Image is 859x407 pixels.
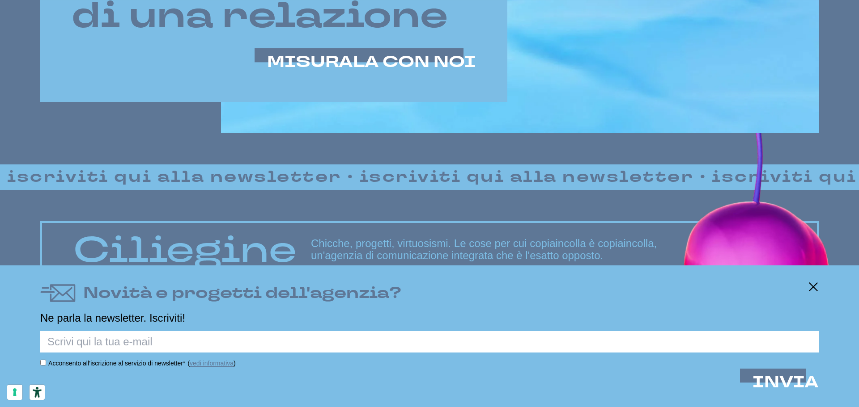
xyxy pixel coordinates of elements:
[48,360,185,367] label: Acconsento all’iscrizione al servizio di newsletter*
[311,238,786,261] h3: Chicche, progetti, virtuosismi. Le cose per cui copiaincolla è copiaincolla, un'agenzia di comuni...
[40,312,819,323] p: Ne parla la newsletter. Iscriviti!
[322,165,671,189] strong: iscriviti qui alla newsletter
[7,385,22,400] button: Le tue preferenze relative al consenso per le tecnologie di tracciamento
[187,360,235,367] span: ( )
[30,385,45,400] button: Strumenti di accessibilità
[753,372,819,393] span: INVIA
[73,230,297,269] p: Ciliegine
[190,360,234,367] a: vedi informativa
[267,54,476,71] a: MISURALA CON NOI
[40,331,819,352] input: Scrivi qui la tua e-mail
[267,51,476,73] span: MISURALA CON NOI
[753,374,819,391] button: INVIA
[83,281,401,305] h4: Novità e progetti dell'agenzia?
